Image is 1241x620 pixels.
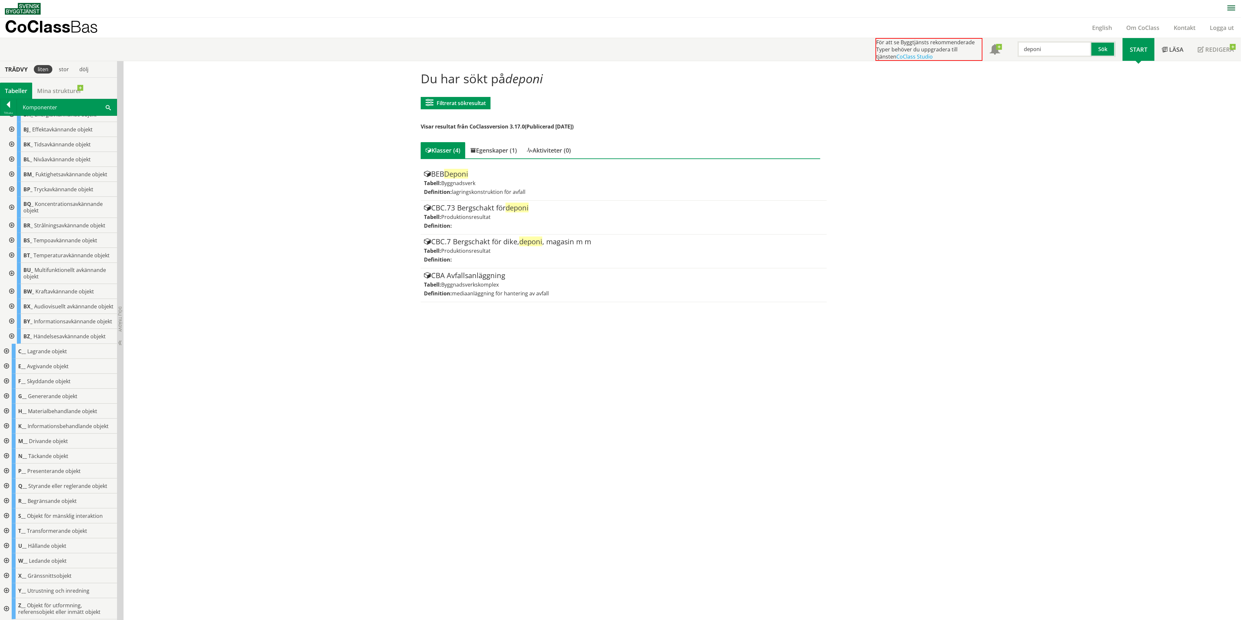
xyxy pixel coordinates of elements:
[18,378,26,385] span: F__
[441,281,499,288] span: Byggnadsverkskomplex
[23,266,106,280] span: Multifunktionellt avkännande objekt
[5,218,117,233] div: Gå till informationssidan för CoClass Studio
[18,602,100,615] span: Objekt för utformning, referensobjekt eller inmätt objekt
[27,378,71,385] span: Skyddande objekt
[29,557,67,564] span: Ledande objekt
[1119,24,1167,32] a: Om CoClass
[1091,41,1116,57] button: Sök
[5,263,117,284] div: Gå till informationssidan för CoClass Studio
[35,171,107,178] span: Fuktighetsavkännande objekt
[17,99,117,115] div: Komponenter
[28,542,66,549] span: Hållande objekt
[23,318,33,325] span: BY_
[18,393,27,400] span: G__
[18,557,28,564] span: W__
[18,587,26,594] span: Y__
[18,572,26,579] span: X__
[34,303,113,310] span: Audiovisuellt avkännande objekt
[5,152,117,167] div: Gå till informationssidan för CoClass Studio
[23,186,33,193] span: BP_
[23,141,33,148] span: BK_
[23,200,103,214] span: Koncentrationsavkännande objekt
[0,110,17,115] div: Tillbaka
[1085,24,1119,32] a: English
[34,318,112,325] span: Informationsavkännande objekt
[5,197,117,218] div: Gå till informationssidan för CoClass Studio
[23,171,34,178] span: BM_
[27,512,103,519] span: Objekt för mänsklig interaktion
[424,272,824,279] div: CBA Avfallsanläggning
[18,423,26,430] span: K__
[424,222,452,229] label: Definition:
[896,53,933,60] a: CoClass Studio
[5,122,117,137] div: Gå till informationssidan för CoClass Studio
[23,200,33,208] span: BQ_
[424,281,441,288] label: Tabell:
[1167,24,1203,32] a: Kontakt
[421,71,820,86] h1: Du har sökt på
[1130,46,1147,53] span: Start
[5,23,98,30] p: CoClass
[441,213,491,221] span: Produktionsresultat
[23,126,31,133] span: BJ_
[23,237,32,244] span: BS_
[18,497,26,505] span: R__
[525,123,574,130] span: (Publicerad [DATE])
[23,222,33,229] span: BR_
[106,104,111,111] span: Sök i tabellen
[5,233,117,248] div: Gå till informationssidan för CoClass Studio
[424,247,441,254] label: Tabell:
[27,527,87,534] span: Transformerande objekt
[23,288,34,295] span: BW_
[421,123,525,130] span: Visar resultat från CoClassversion 3.17.0
[117,306,123,332] span: Dölj trädvy
[23,303,33,310] span: BX_
[18,482,27,490] span: Q__
[28,482,107,490] span: Styrande eller reglerande objekt
[18,438,28,445] span: M__
[23,156,32,163] span: BL_
[441,180,475,187] span: Byggnadsverk
[5,329,117,344] div: Gå till informationssidan för CoClass Studio
[18,602,26,609] span: Z__
[28,497,77,505] span: Begränsande objekt
[1123,38,1155,61] a: Start
[424,188,452,195] label: Definition:
[452,188,525,195] span: lagringskonstruktion för avfall
[35,288,94,295] span: Kraftavkännande objekt
[452,290,549,297] span: mediaanläggning för hantering av avfall
[27,467,81,475] span: Presenterande objekt
[18,363,26,370] span: E__
[18,542,27,549] span: U__
[5,182,117,197] div: Gå till informationssidan för CoClass Studio
[5,299,117,314] div: Gå till informationssidan för CoClass Studio
[18,408,27,415] span: H__
[424,204,824,212] div: CBC.73 Bergschakt för
[34,222,105,229] span: Strålningsavkännande objekt
[27,348,67,355] span: Lagrande objekt
[75,65,92,74] div: dölj
[1205,46,1234,53] span: Redigera
[421,97,491,109] button: Filtrerat sökresultat
[465,142,522,158] div: Egenskaper (1)
[29,438,68,445] span: Drivande objekt
[522,142,576,158] div: Aktiviteter (0)
[444,169,468,179] span: Deponi
[33,333,106,340] span: Händelsesavkännande objekt
[23,333,32,340] span: BZ_
[506,203,529,212] span: deponi
[18,467,26,475] span: P__
[34,141,91,148] span: Tidsavkännande objekt
[33,252,110,259] span: Temperaturavkännande objekt
[34,186,93,193] span: Tryckavkännande objekt
[424,170,824,178] div: BEB
[1155,38,1191,61] a: Läsa
[424,256,452,263] label: Definition:
[5,314,117,329] div: Gå till informationssidan för CoClass Studio
[28,452,68,460] span: Täckande objekt
[34,65,52,74] div: liten
[424,290,452,297] label: Definition:
[1,66,31,73] div: Trädvy
[33,237,97,244] span: Tempoavkännande objekt
[28,408,97,415] span: Materialbehandlande objekt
